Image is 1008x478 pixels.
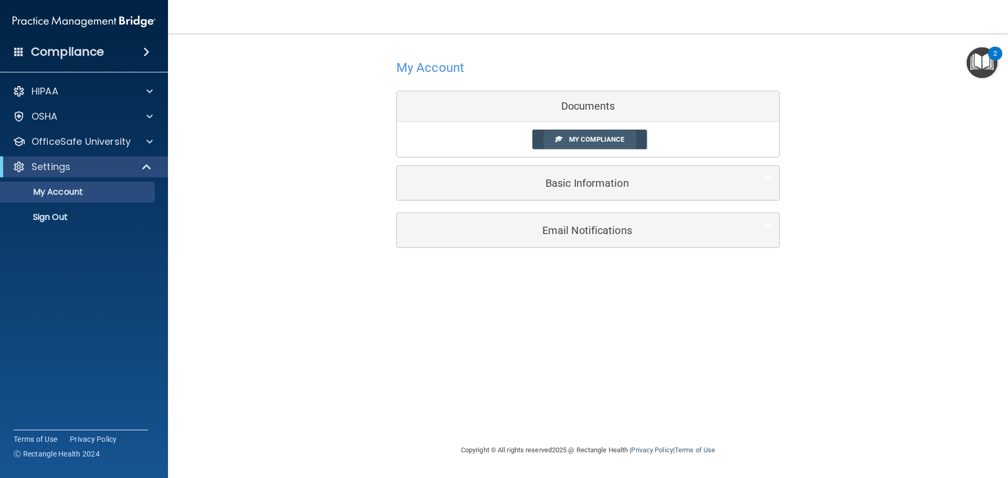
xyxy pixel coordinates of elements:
[967,47,997,78] button: Open Resource Center, 2 new notifications
[13,161,152,173] a: Settings
[13,11,155,32] img: PMB logo
[31,110,58,123] p: OSHA
[405,218,771,242] a: Email Notifications
[31,161,70,173] p: Settings
[31,85,58,98] p: HIPAA
[675,446,715,454] a: Terms of Use
[13,110,153,123] a: OSHA
[396,433,780,467] div: Copyright © All rights reserved 2025 @ Rectangle Health | |
[13,85,153,98] a: HIPAA
[31,135,131,148] p: OfficeSafe University
[14,434,57,444] a: Terms of Use
[70,434,117,444] a: Privacy Policy
[405,177,739,189] h5: Basic Information
[31,45,104,59] h4: Compliance
[405,171,771,195] a: Basic Information
[7,212,150,222] p: Sign Out
[14,449,100,459] span: Ⓒ Rectangle Health 2024
[7,187,150,197] p: My Account
[396,61,464,75] h4: My Account
[397,91,779,122] div: Documents
[569,135,624,143] span: My Compliance
[13,135,153,148] a: OfficeSafe University
[993,54,997,67] div: 2
[405,225,739,236] h5: Email Notifications
[631,446,673,454] a: Privacy Policy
